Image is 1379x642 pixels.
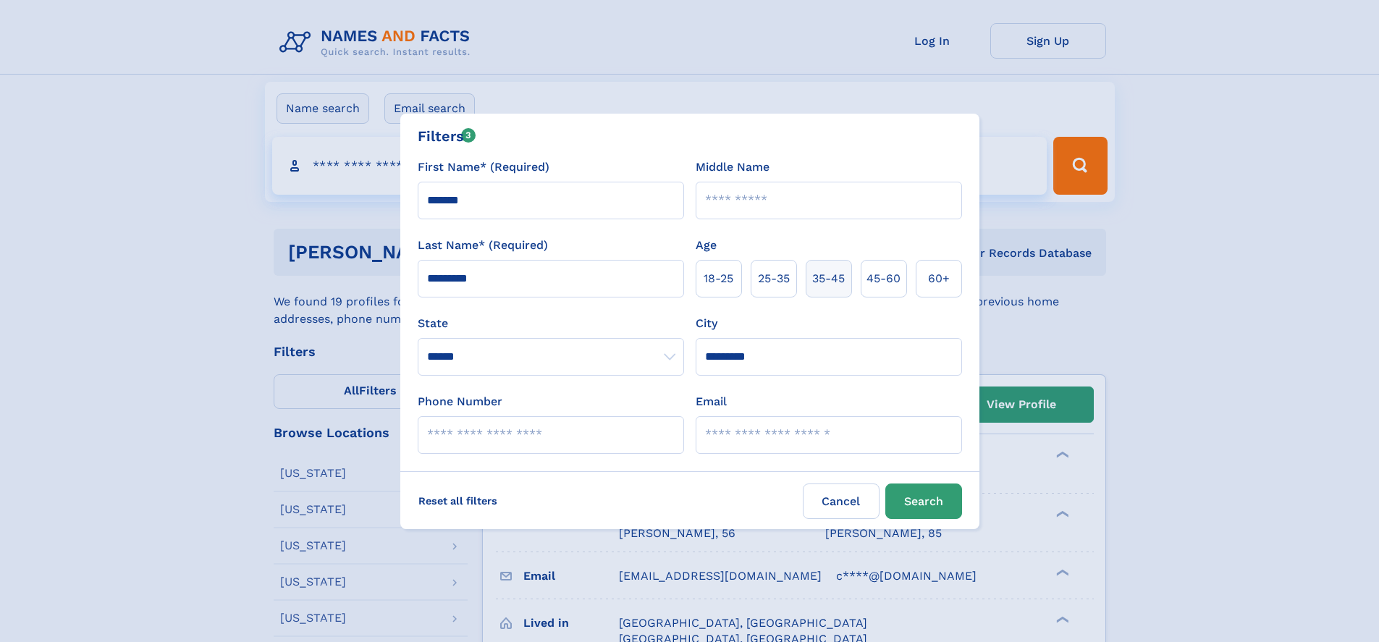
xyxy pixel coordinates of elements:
[812,270,845,287] span: 35‑45
[696,159,769,176] label: Middle Name
[418,159,549,176] label: First Name* (Required)
[758,270,790,287] span: 25‑35
[418,393,502,410] label: Phone Number
[409,483,507,518] label: Reset all filters
[803,483,880,519] label: Cancel
[704,270,733,287] span: 18‑25
[418,237,548,254] label: Last Name* (Required)
[928,270,950,287] span: 60+
[418,315,684,332] label: State
[696,393,727,410] label: Email
[866,270,901,287] span: 45‑60
[696,237,717,254] label: Age
[418,125,476,147] div: Filters
[696,315,717,332] label: City
[885,483,962,519] button: Search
